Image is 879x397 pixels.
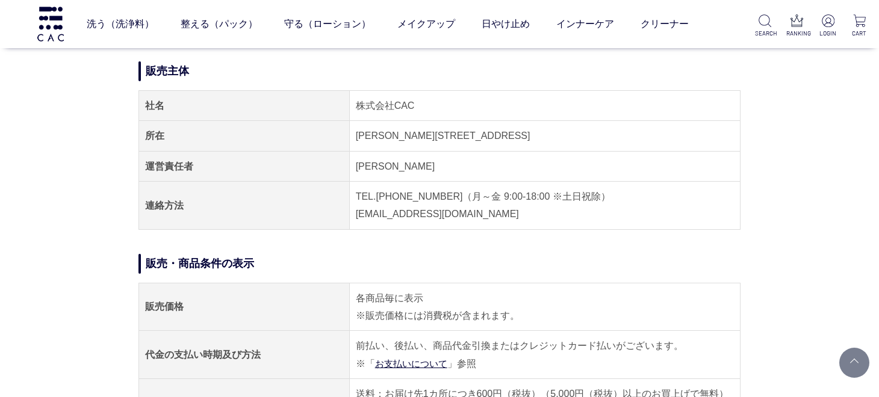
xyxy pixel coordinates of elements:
[138,61,741,81] h2: 販売主体
[818,14,837,38] a: LOGIN
[755,14,775,38] a: SEARCH
[284,7,371,41] a: 守る（ローション）
[818,29,837,38] p: LOGIN
[139,182,350,230] th: 連絡方法
[139,331,350,379] th: 代金の支払い時期及び方法
[786,14,806,38] a: RANKING
[849,14,869,38] a: CART
[181,7,258,41] a: 整える（パック）
[139,151,350,181] th: 運営責任者
[139,121,350,151] th: 所在
[349,151,740,181] td: [PERSON_NAME]
[139,283,350,331] th: 販売価格
[849,29,869,38] p: CART
[349,283,740,331] td: 各商品毎に表示 ※販売価格には消費税が含まれます。
[139,91,350,121] th: 社名
[349,91,740,121] td: 株式会社CAC
[641,7,689,41] a: クリーナー
[349,121,740,151] td: [PERSON_NAME][STREET_ADDRESS]
[138,254,741,274] h2: 販売・商品条件の表示
[349,182,740,230] td: TEL.[PHONE_NUMBER]（月～金 9:00-18:00 ※土日祝除） [EMAIL_ADDRESS][DOMAIN_NAME]
[786,29,806,38] p: RANKING
[375,359,447,369] a: お支払いについて
[482,7,530,41] a: 日やけ止め
[556,7,614,41] a: インナーケア
[755,29,775,38] p: SEARCH
[397,7,455,41] a: メイクアップ
[36,7,66,41] img: logo
[349,331,740,379] td: 前払い、後払い、商品代金引換またはクレジットカード払いがございます。 ※「 」参照
[87,7,154,41] a: 洗う（洗浄料）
